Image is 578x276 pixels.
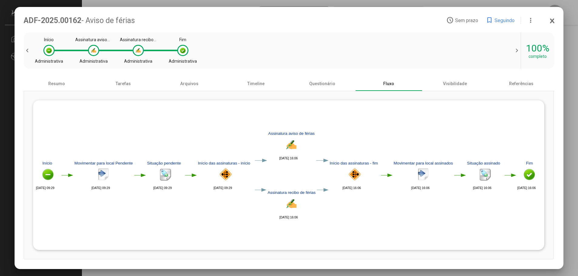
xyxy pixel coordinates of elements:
[24,76,90,91] div: Resumo
[145,159,185,191] a: Situação pendente
[268,190,316,195] text: Assinatura recibo de férias
[422,76,488,91] div: Visibilidade
[526,42,549,54] div: 100%
[328,159,381,191] a: Início das assinaturas - fim
[196,159,255,191] a: Início das assinaturas - início
[44,37,54,42] div: Início
[526,161,533,165] text: Fim
[124,59,152,64] div: Administrativa
[79,59,108,64] div: Administrativa
[214,186,232,190] text: [DATE] 09:29
[73,159,134,191] a: Movimentar para local Pendente
[516,159,543,191] a: Fim
[120,37,156,42] div: Assinatura recibo de férias
[36,186,54,190] text: [DATE] 09:29
[529,54,547,59] div: completo
[91,186,110,190] text: [DATE] 09:29
[267,130,316,162] a: Assinatura aviso de férias
[147,161,181,165] text: Situação pendente
[169,59,197,64] div: Administrativa
[81,16,135,25] span: - Aviso de férias
[42,161,52,165] text: Início
[74,161,133,165] text: Movimentar para local Pendente
[527,17,534,24] mat-icon: more_vert
[255,159,267,162] a: nova-raia
[381,174,392,177] a: nova-transicao
[156,76,223,91] div: Arquivos
[455,18,478,23] span: Sem prazo
[343,186,361,190] text: [DATE] 16:06
[153,186,172,190] text: [DATE] 09:29
[198,161,250,165] text: Início das assinaturas - início
[268,131,315,136] text: Assinatura aviso de férias
[289,76,356,91] div: Questionário
[24,16,447,25] div: ADF-2025.00162
[255,188,266,191] a: nova-raia
[279,157,298,160] text: [DATE] 16:06
[179,37,186,42] div: Fim
[467,161,500,165] text: Situação assinado
[392,159,455,191] a: Movimentar para local assinados
[75,37,112,42] div: Assinatura aviso de férias
[355,76,422,91] div: Fluxo
[330,161,378,165] text: Início das assinaturas - fim
[473,186,492,190] text: [DATE] 16:06
[446,17,454,24] mat-icon: access_time
[24,47,33,54] span: chevron_left
[394,161,453,165] text: Movimentar para local assinados
[488,76,555,91] div: Referências
[35,59,63,64] div: Administrativa
[34,159,62,191] a: Início
[486,17,493,24] mat-icon: bookmark
[518,186,536,190] text: [DATE] 16:06
[223,76,289,91] div: Timeline
[279,216,298,219] text: [DATE] 16:06
[466,159,505,191] a: Situação assinado
[495,18,515,23] span: Seguindo
[185,174,196,177] a: Pendente assinatura
[266,188,317,221] a: Assinatura recibo de férias
[512,47,521,54] span: chevron_right
[90,76,156,91] div: Tarefas
[505,174,516,177] a: Assinatura realizada
[411,186,430,190] text: [DATE] 16:06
